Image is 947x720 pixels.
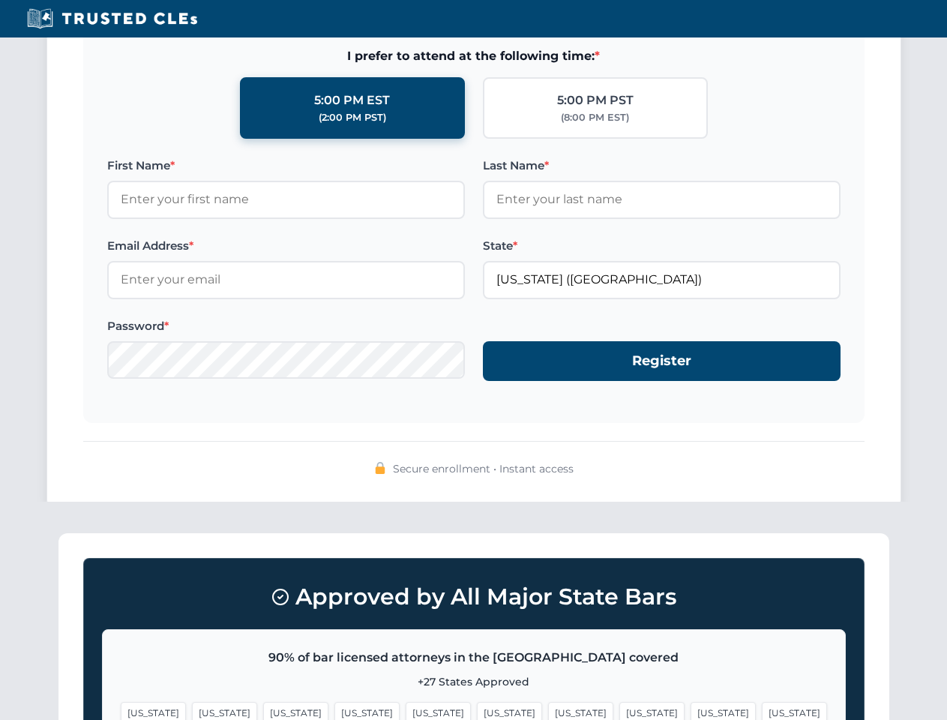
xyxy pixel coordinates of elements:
[107,261,465,298] input: Enter your email
[121,648,827,667] p: 90% of bar licensed attorneys in the [GEOGRAPHIC_DATA] covered
[557,91,634,110] div: 5:00 PM PST
[483,181,841,218] input: Enter your last name
[107,237,465,255] label: Email Address
[374,462,386,474] img: 🔒
[319,110,386,125] div: (2:00 PM PST)
[483,341,841,381] button: Register
[483,237,841,255] label: State
[102,577,846,617] h3: Approved by All Major State Bars
[561,110,629,125] div: (8:00 PM EST)
[107,157,465,175] label: First Name
[107,317,465,335] label: Password
[483,261,841,298] input: Florida (FL)
[393,460,574,477] span: Secure enrollment • Instant access
[107,181,465,218] input: Enter your first name
[22,7,202,30] img: Trusted CLEs
[107,46,841,66] span: I prefer to attend at the following time:
[314,91,390,110] div: 5:00 PM EST
[483,157,841,175] label: Last Name
[121,673,827,690] p: +27 States Approved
